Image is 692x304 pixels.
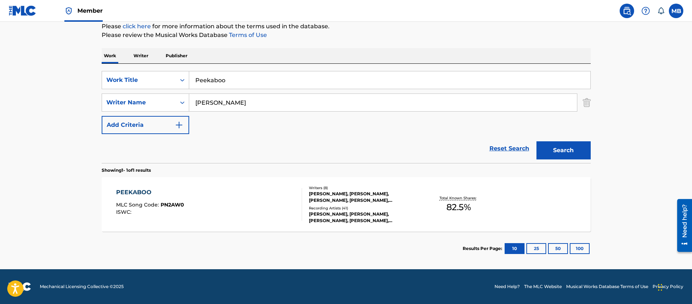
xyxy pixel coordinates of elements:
button: Search [536,141,591,159]
div: Recording Artists ( 41 ) [309,205,418,211]
a: Reset Search [486,141,533,157]
span: Mechanical Licensing Collective © 2025 [40,283,124,290]
img: search [623,7,631,15]
div: PEEKABOO [116,188,184,197]
p: Showing 1 - 1 of 1 results [102,167,151,174]
p: Please review the Musical Works Database [102,31,591,39]
div: Work Title [106,76,171,84]
img: Delete Criterion [583,93,591,112]
form: Search Form [102,71,591,163]
button: Add Criteria [102,116,189,134]
a: Need Help? [494,283,520,290]
button: 25 [526,243,546,254]
img: logo [9,282,31,291]
div: Writers ( 8 ) [309,185,418,191]
button: 100 [570,243,590,254]
div: User Menu [669,4,683,18]
p: Publisher [164,48,190,63]
a: Privacy Policy [653,283,683,290]
span: 82.5 % [446,201,471,214]
a: PEEKABOOMLC Song Code:PN2AW0ISWC:Writers (8)[PERSON_NAME], [PERSON_NAME], [PERSON_NAME], [PERSON_... [102,177,591,232]
span: Member [77,7,103,15]
div: Writer Name [106,98,171,107]
iframe: Chat Widget [656,269,692,304]
p: Work [102,48,118,63]
img: MLC Logo [9,5,37,16]
p: Results Per Page: [463,245,504,252]
iframe: Resource Center [672,196,692,255]
a: Public Search [620,4,634,18]
img: 9d2ae6d4665cec9f34b9.svg [175,121,183,129]
button: 50 [548,243,568,254]
img: Top Rightsholder [64,7,73,15]
div: Notifications [657,7,665,14]
span: PN2AW0 [161,201,184,208]
img: help [641,7,650,15]
span: ISWC : [116,209,133,215]
a: Terms of Use [228,32,267,38]
p: Writer [131,48,150,63]
a: click here [123,23,151,30]
a: The MLC Website [524,283,562,290]
div: Help [638,4,653,18]
a: Musical Works Database Terms of Use [566,283,648,290]
p: Please for more information about the terms used in the database. [102,22,591,31]
span: MLC Song Code : [116,201,161,208]
div: [PERSON_NAME], [PERSON_NAME], [PERSON_NAME], [PERSON_NAME], [PERSON_NAME], [PERSON_NAME], [PERSON... [309,191,418,204]
div: [PERSON_NAME], [PERSON_NAME],[PERSON_NAME], [PERSON_NAME], [PERSON_NAME] & [PERSON_NAME], [PERSON... [309,211,418,224]
div: Drag [658,276,662,298]
p: Total Known Shares: [440,195,478,201]
button: 10 [505,243,525,254]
